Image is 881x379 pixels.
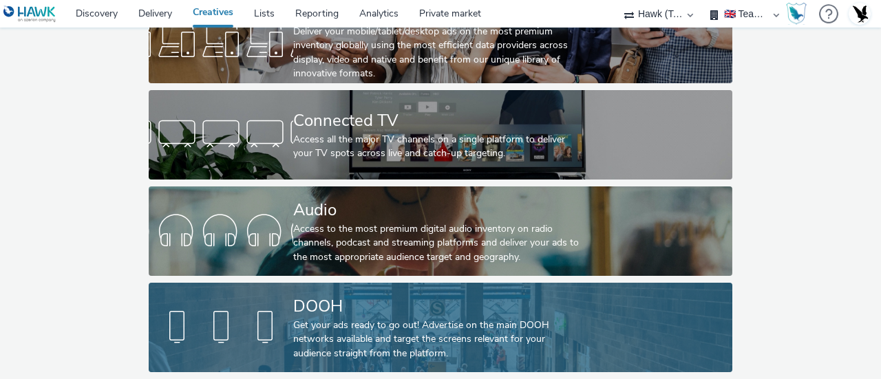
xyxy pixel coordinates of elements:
a: AudioAccess to the most premium digital audio inventory on radio channels, podcast and streaming ... [149,186,733,276]
div: Access to the most premium digital audio inventory on radio channels, podcast and streaming platf... [293,222,582,264]
div: DOOH [293,294,582,318]
div: Deliver your mobile/tablet/desktop ads on the most premium inventory globally using the most effi... [293,25,582,81]
img: Hawk Academy [786,3,807,25]
div: Audio [293,198,582,222]
a: Connected TVAccess all the major TV channels on a single platform to deliver your TV spots across... [149,90,733,180]
a: Hawk Academy [786,3,812,25]
div: Get your ads ready to go out! Advertise on the main DOOH networks available and target the screen... [293,318,582,360]
div: Access all the major TV channels on a single platform to deliver your TV spots across live and ca... [293,133,582,161]
img: undefined Logo [3,6,56,23]
img: Account UK [849,3,870,24]
div: Connected TV [293,109,582,133]
a: DOOHGet your ads ready to go out! Advertise on the main DOOH networks available and target the sc... [149,283,733,372]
